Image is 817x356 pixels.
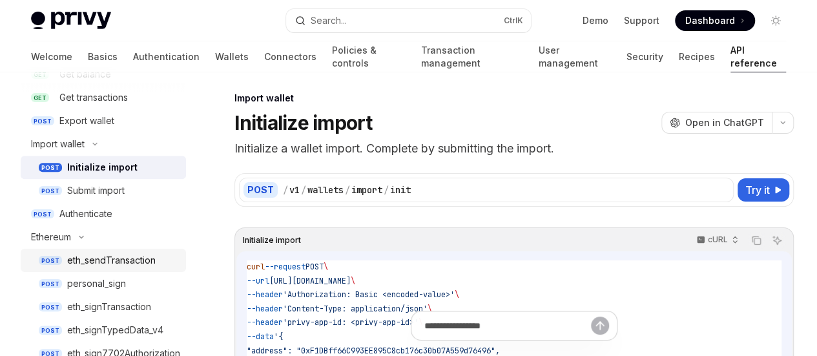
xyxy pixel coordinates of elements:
[351,276,355,286] span: \
[424,311,591,340] input: Ask a question...
[21,295,186,319] a: POSTeth_signTransaction
[626,41,663,72] a: Security
[345,183,350,196] div: /
[21,86,186,109] a: GETGet transactions
[301,183,306,196] div: /
[31,12,111,30] img: light logo
[305,262,324,272] span: POST
[247,304,283,314] span: --header
[39,279,62,289] span: POST
[247,262,265,272] span: curl
[675,10,755,31] a: Dashboard
[133,41,200,72] a: Authentication
[21,225,186,249] button: Ethereum
[31,116,54,126] span: POST
[67,160,138,175] div: Initialize import
[21,132,186,156] button: Import wallet
[67,299,151,315] div: eth_signTransaction
[21,109,186,132] a: POSTExport wallet
[351,183,382,196] div: import
[332,41,406,72] a: Policies & controls
[39,326,62,335] span: POST
[31,41,72,72] a: Welcome
[88,41,118,72] a: Basics
[67,322,163,338] div: eth_signTypedData_v4
[31,136,85,152] div: Import wallet
[679,41,715,72] a: Recipes
[215,41,249,72] a: Wallets
[730,41,786,72] a: API reference
[67,276,126,291] div: personal_sign
[390,183,411,196] div: init
[269,276,351,286] span: [URL][DOMAIN_NAME]
[283,304,428,314] span: 'Content-Type: application/json'
[39,163,62,173] span: POST
[234,92,794,105] div: Import wallet
[21,319,186,342] a: POSTeth_signTypedData_v4
[247,289,283,300] span: --header
[31,229,71,245] div: Ethereum
[624,14,659,27] a: Support
[264,41,316,72] a: Connectors
[247,276,269,286] span: --url
[21,156,186,179] a: POSTInitialize import
[738,178,789,202] button: Try it
[59,90,128,105] div: Get transactions
[67,183,125,198] div: Submit import
[59,206,112,222] div: Authenticate
[283,289,455,300] span: 'Authorization: Basic <encoded-value>'
[539,41,611,72] a: User management
[21,202,186,225] a: POSTAuthenticate
[685,116,764,129] span: Open in ChatGPT
[769,232,785,249] button: Ask AI
[39,256,62,266] span: POST
[689,229,744,251] button: cURL
[21,179,186,202] a: POSTSubmit import
[234,140,794,158] p: Initialize a wallet import. Complete by submitting the import.
[685,14,735,27] span: Dashboard
[324,262,328,272] span: \
[583,14,608,27] a: Demo
[67,253,156,268] div: eth_sendTransaction
[289,183,300,196] div: v1
[307,183,344,196] div: wallets
[661,112,772,134] button: Open in ChatGPT
[21,272,186,295] a: POSTpersonal_sign
[31,209,54,219] span: POST
[384,183,389,196] div: /
[455,289,459,300] span: \
[708,235,728,245] p: cURL
[234,111,372,134] h1: Initialize import
[243,235,301,246] span: Initialize import
[59,113,114,129] div: Export wallet
[243,182,278,198] div: POST
[765,10,786,31] button: Toggle dark mode
[504,16,523,26] span: Ctrl K
[286,9,531,32] button: Search...CtrlK
[283,183,288,196] div: /
[421,41,523,72] a: Transaction management
[21,249,186,272] a: POSTeth_sendTransaction
[428,304,432,314] span: \
[745,182,770,198] span: Try it
[311,13,347,28] div: Search...
[591,317,609,335] button: Send message
[39,302,62,312] span: POST
[39,186,62,196] span: POST
[748,232,765,249] button: Copy the contents from the code block
[265,262,305,272] span: --request
[31,93,49,103] span: GET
